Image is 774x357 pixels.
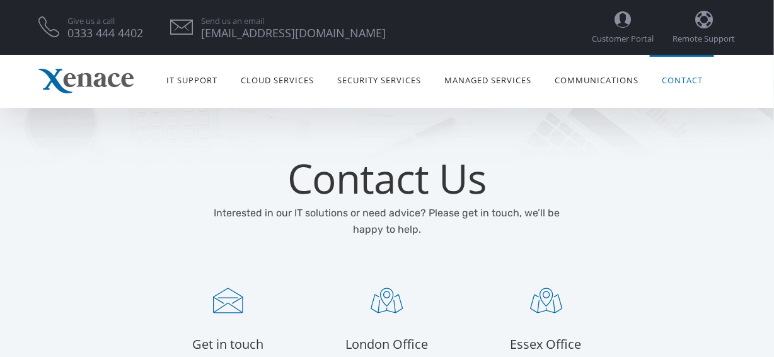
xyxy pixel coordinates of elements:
h1: Contact Us [213,158,562,199]
a: Communications [543,59,650,99]
span: 0333 444 4402 [67,29,143,37]
h4: Get in touch [158,336,298,353]
a: Send us an email [EMAIL_ADDRESS][DOMAIN_NAME] [201,17,386,37]
a: Cloud Services [229,59,326,99]
h4: Essex Office [476,336,616,353]
a: IT Support [155,59,229,99]
p: Interested in our IT solutions or need advice? Please get in touch, we’ll be happy to help. [213,205,562,238]
a: Contact [650,59,714,99]
span: [EMAIL_ADDRESS][DOMAIN_NAME] [201,29,386,37]
img: Xenace [38,69,134,93]
a: Give us a call 0333 444 4402 [67,17,143,37]
span: Give us a call [67,17,143,25]
h4: London Office [317,336,457,353]
a: Security Services [326,59,433,99]
a: Managed Services [433,59,543,99]
span: Send us an email [201,17,386,25]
